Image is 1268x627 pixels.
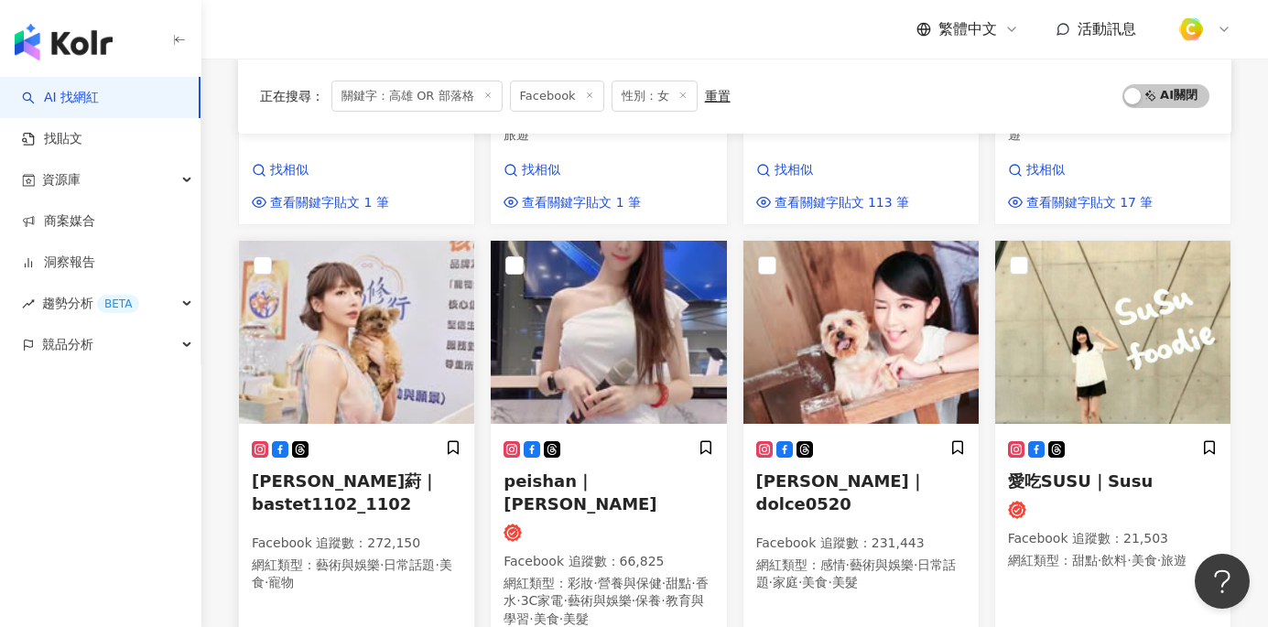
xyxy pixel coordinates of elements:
span: 查看關鍵字貼文 17 筆 [1026,194,1154,212]
iframe: Help Scout Beacon - Open [1195,554,1250,609]
p: Facebook 追蹤數 ： 231,443 [756,535,966,553]
span: 藝術與娛樂 [316,557,380,572]
a: 查看關鍵字貼文 1 筆 [252,194,389,212]
span: · [632,593,635,608]
div: BETA [97,295,139,313]
a: searchAI 找網紅 [22,89,99,107]
img: KOL Avatar [491,241,726,424]
span: 正在搜尋 ： [260,89,324,103]
span: 寵物 [268,575,294,589]
img: logo [15,24,113,60]
span: · [828,575,831,589]
span: 美食 [1132,553,1157,568]
a: 找相似 [1008,161,1154,179]
span: 甜點 [1072,553,1098,568]
img: KOL Avatar [743,241,979,424]
span: · [1157,553,1161,568]
span: 彩妝 [568,576,593,590]
span: 3C家電 [521,593,564,608]
span: 甜點 [666,576,691,590]
span: 找相似 [522,161,560,179]
span: Facebook [510,81,604,112]
span: · [798,575,802,589]
span: 藝術與娛樂 [850,557,914,572]
span: · [846,557,850,572]
span: · [435,557,439,572]
span: 活動訊息 [1078,20,1136,38]
span: · [1098,553,1101,568]
span: 美髮 [563,611,589,626]
span: 查看關鍵字貼文 113 筆 [775,194,910,212]
a: 查看關鍵字貼文 113 筆 [756,194,910,212]
span: 藝術與娛樂 [568,593,632,608]
a: 找相似 [252,161,389,179]
span: · [516,593,520,608]
span: 競品分析 [42,324,93,365]
span: · [661,593,665,608]
span: 查看關鍵字貼文 1 筆 [522,194,641,212]
img: %E6%96%B9%E5%BD%A2%E7%B4%94.png [1174,12,1208,47]
span: · [529,611,533,626]
span: 查看關鍵字貼文 1 筆 [270,194,389,212]
span: · [265,575,268,589]
span: · [1127,553,1131,568]
span: 性別：女 [612,81,698,112]
a: 商案媒合 [22,212,95,231]
span: 美食 [534,611,559,626]
span: 家庭 [773,575,798,589]
span: [PERSON_NAME]｜dolce0520 [756,471,926,513]
img: KOL Avatar [239,241,474,424]
span: · [593,576,597,590]
span: 旅遊 [504,127,529,142]
span: 繁體中文 [938,19,997,39]
span: 日常話題 [384,557,435,572]
span: 愛吃SUSU｜Susu [1008,471,1153,491]
span: · [769,575,773,589]
div: 重置 [705,89,731,103]
span: 美髮 [832,575,858,589]
span: 感情 [820,557,846,572]
span: 美食 [802,575,828,589]
a: 找貼文 [22,130,82,148]
span: peishan｜[PERSON_NAME] [504,471,656,513]
a: 洞察報告 [22,254,95,272]
p: Facebook 追蹤數 ： 272,150 [252,535,461,553]
span: 趨勢分析 [42,283,139,324]
a: 找相似 [504,161,641,179]
p: 網紅類型 ： [1008,552,1218,570]
span: · [691,576,695,590]
a: 查看關鍵字貼文 17 筆 [1008,194,1154,212]
img: KOL Avatar [995,241,1230,424]
span: 旅遊 [1161,553,1187,568]
span: 找相似 [270,161,309,179]
span: · [559,611,563,626]
p: 網紅類型 ： [252,557,461,592]
span: rise [22,297,35,310]
span: 資源庫 [42,159,81,200]
span: 營養與保健 [598,576,662,590]
span: 找相似 [1026,161,1065,179]
p: Facebook 追蹤數 ： 66,825 [504,553,713,571]
p: 網紅類型 ： [756,557,966,592]
span: [PERSON_NAME]葤｜bastet1102_1102 [252,471,438,513]
span: · [380,557,384,572]
span: 飲料 [1101,553,1127,568]
p: Facebook 追蹤數 ： 21,503 [1008,530,1218,548]
span: · [662,576,666,590]
span: · [563,593,567,608]
span: 關鍵字：高雄 OR 部落格 [331,81,503,112]
span: · [914,557,917,572]
span: 找相似 [775,161,813,179]
a: 找相似 [756,161,910,179]
span: 保養 [635,593,661,608]
a: 查看關鍵字貼文 1 筆 [504,194,641,212]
